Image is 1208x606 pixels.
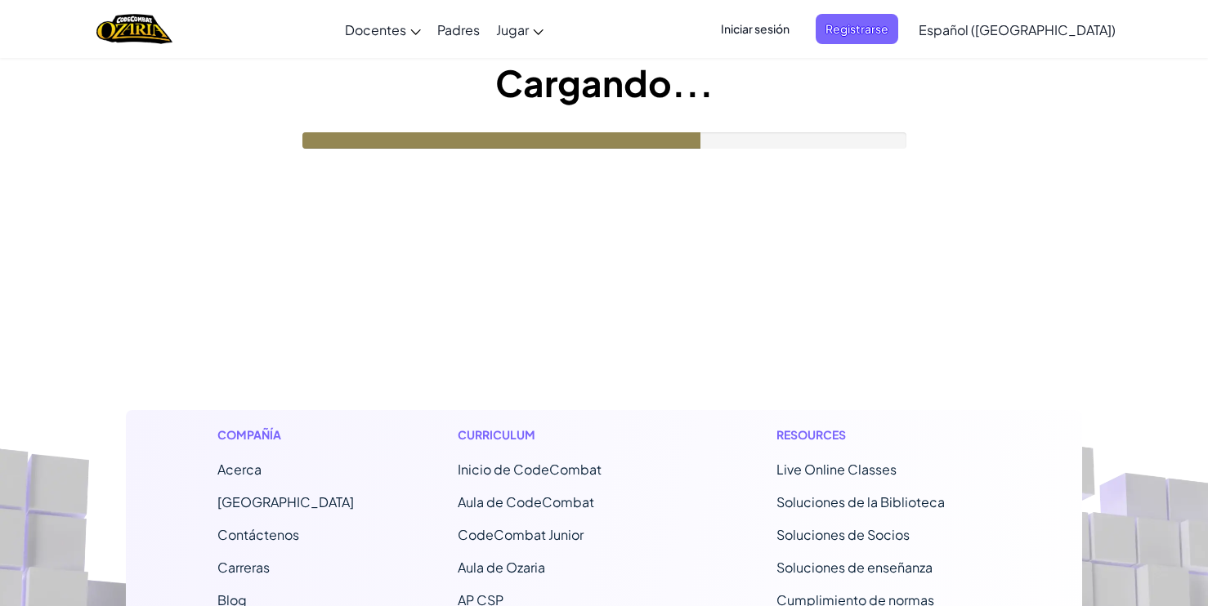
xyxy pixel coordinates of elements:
[919,21,1116,38] span: Español ([GEOGRAPHIC_DATA])
[217,559,270,576] a: Carreras
[816,14,898,44] button: Registrarse
[458,559,545,576] a: Aula de Ozaria
[217,461,262,478] a: Acerca
[458,493,594,510] a: Aula de CodeCombat
[217,493,354,510] a: [GEOGRAPHIC_DATA]
[776,526,910,543] a: Soluciones de Socios
[96,12,172,46] img: Home
[910,7,1124,51] a: Español ([GEOGRAPHIC_DATA])
[776,493,945,510] a: Soluciones de la Biblioteca
[96,12,172,46] a: Ozaria by CodeCombat logo
[496,21,529,38] span: Jugar
[776,461,897,478] a: Live Online Classes
[217,426,354,443] h1: Compañía
[776,426,991,443] h1: Resources
[488,7,552,51] a: Jugar
[776,559,933,576] a: Soluciones de enseñanza
[345,21,406,38] span: Docentes
[337,7,429,51] a: Docentes
[458,526,584,543] a: CodeCombat Junior
[217,526,299,543] span: Contáctenos
[711,14,799,44] button: Iniciar sesión
[458,461,602,478] span: Inicio de CodeCombat
[458,426,673,443] h1: Curriculum
[429,7,488,51] a: Padres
